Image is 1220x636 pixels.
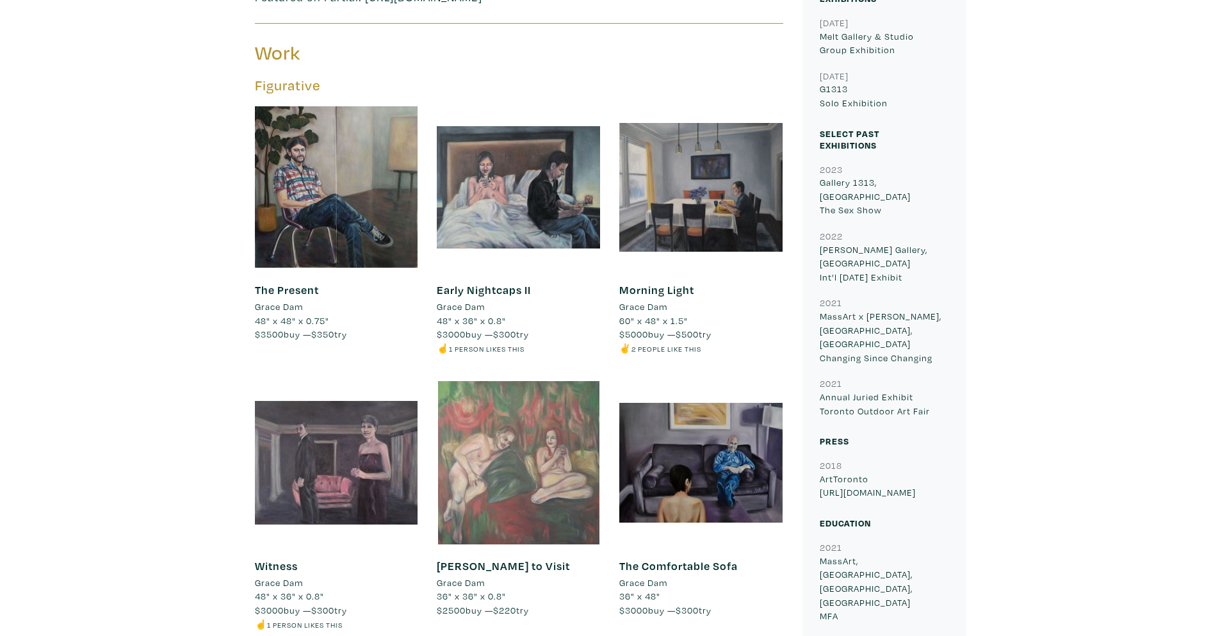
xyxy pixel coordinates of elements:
[437,604,466,616] span: $2500
[255,328,284,340] span: $3500
[820,70,849,82] small: [DATE]
[437,328,466,340] span: $3000
[255,604,347,616] span: buy — try
[255,300,303,314] li: Grace Dam
[619,576,783,590] a: Grace Dam
[437,559,570,573] a: [PERSON_NAME] to Visit
[820,243,948,284] p: [PERSON_NAME] Gallery, [GEOGRAPHIC_DATA] Int'l [DATE] Exhibit
[820,163,843,175] small: 2023
[255,282,319,297] a: The Present
[267,620,343,630] small: 1 person likes this
[619,314,688,327] span: 60" x 48" x 1.5"
[619,576,667,590] li: Grace Dam
[311,328,334,340] span: $350
[820,459,842,471] small: 2018
[820,17,849,29] small: [DATE]
[820,175,948,217] p: Gallery 1313, [GEOGRAPHIC_DATA] The Sex Show
[619,590,660,602] span: 36" x 48"
[820,309,948,364] p: MassArt x [PERSON_NAME], [GEOGRAPHIC_DATA], [GEOGRAPHIC_DATA] Changing Since Changing
[255,617,418,632] li: ☝️
[820,517,871,529] small: Education
[437,300,600,314] a: Grace Dam
[437,341,600,355] li: ☝️
[631,344,701,354] small: 2 people like this
[255,328,347,340] span: buy — try
[820,435,849,447] small: Press
[676,604,699,616] span: $300
[437,328,529,340] span: buy — try
[255,41,510,65] h3: Work
[619,300,783,314] a: Grace Dam
[619,300,667,314] li: Grace Dam
[437,576,485,590] li: Grace Dam
[255,604,284,616] span: $3000
[255,576,303,590] li: Grace Dam
[437,300,485,314] li: Grace Dam
[820,297,842,309] small: 2021
[619,282,694,297] a: Morning Light
[820,472,948,500] p: ArtToronto [URL][DOMAIN_NAME]
[619,559,738,573] a: The Comfortable Sofa
[820,82,948,110] p: G1313 Solo Exhibition
[437,590,506,602] span: 36" x 36" x 0.8"
[255,576,418,590] a: Grace Dam
[255,590,324,602] span: 48" x 36" x 0.8"
[449,344,525,354] small: 1 person likes this
[619,341,783,355] li: ✌️
[820,230,843,242] small: 2022
[820,377,842,389] small: 2021
[255,77,783,94] h5: Figurative
[437,282,531,297] a: Early Nightcaps II
[619,328,648,340] span: $5000
[619,604,712,616] span: buy — try
[676,328,699,340] span: $500
[820,127,879,151] small: Select Past Exhibitions
[820,554,948,623] p: MassArt, [GEOGRAPHIC_DATA], [GEOGRAPHIC_DATA], [GEOGRAPHIC_DATA] MFA
[437,576,600,590] a: Grace Dam
[437,314,506,327] span: 48" x 36" x 0.8"
[493,328,516,340] span: $300
[820,390,948,418] p: Annual Juried Exhibit Toronto Outdoor Art Fair
[255,559,298,573] a: Witness
[437,604,529,616] span: buy — try
[311,604,334,616] span: $300
[619,328,712,340] span: buy — try
[619,604,648,616] span: $3000
[493,604,516,616] span: $220
[820,29,948,57] p: Melt Gallery & Studio Group Exhibition
[255,300,418,314] a: Grace Dam
[820,541,842,553] small: 2021
[255,314,329,327] span: 48" x 48" x 0.75"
